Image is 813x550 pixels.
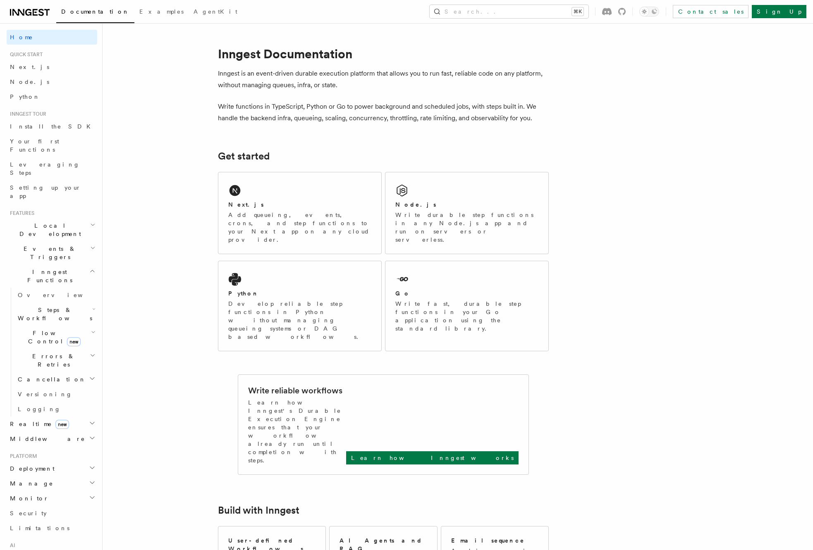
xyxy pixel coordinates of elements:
[7,180,97,203] a: Setting up your app
[752,5,806,18] a: Sign Up
[139,8,184,15] span: Examples
[134,2,189,22] a: Examples
[7,288,97,417] div: Inngest Functions
[7,268,89,284] span: Inngest Functions
[228,289,259,298] h2: Python
[10,184,81,199] span: Setting up your app
[385,172,549,254] a: Node.jsWrite durable step functions in any Node.js app and run on servers or serverless.
[7,461,97,476] button: Deployment
[218,150,270,162] a: Get started
[7,420,69,428] span: Realtime
[7,417,97,431] button: Realtimenew
[218,68,549,91] p: Inngest is an event-driven durable execution platform that allows you to run fast, reliable code ...
[7,30,97,45] a: Home
[7,264,97,288] button: Inngest Functions
[395,300,538,333] p: Write fast, durable step functions in your Go application using the standard library.
[7,89,97,104] a: Python
[430,5,588,18] button: Search...⌘K
[395,200,436,209] h2: Node.js
[7,494,49,502] span: Monitor
[248,398,346,464] p: Learn how Inngest's Durable Execution Engine ensures that your workflow already run until complet...
[451,536,525,545] h2: Email sequence
[218,101,549,124] p: Write functions in TypeScript, Python or Go to power background and scheduled jobs, with steps bu...
[189,2,242,22] a: AgentKit
[10,33,33,41] span: Home
[10,161,80,176] span: Leveraging Steps
[7,134,97,157] a: Your first Functions
[10,138,59,153] span: Your first Functions
[14,349,97,372] button: Errors & Retries
[228,200,264,209] h2: Next.js
[248,385,342,396] h2: Write reliable workflows
[7,241,97,264] button: Events & Triggers
[395,211,538,244] p: Write durable step functions in any Node.js app and run on servers or serverless.
[351,454,514,462] p: Learn how Inngest works
[7,111,46,117] span: Inngest tour
[14,352,90,369] span: Errors & Retries
[14,375,86,383] span: Cancellation
[14,326,97,349] button: Flow Controlnew
[673,5,748,18] a: Contact sales
[7,74,97,89] a: Node.js
[18,292,103,298] span: Overview
[10,123,96,130] span: Install the SDK
[218,46,549,61] h1: Inngest Documentation
[7,210,34,217] span: Features
[7,435,85,443] span: Middleware
[7,506,97,521] a: Security
[18,391,72,398] span: Versioning
[7,521,97,536] a: Limitations
[194,8,237,15] span: AgentKit
[639,7,659,17] button: Toggle dark mode
[10,79,49,85] span: Node.js
[228,300,371,341] p: Develop reliable step functions in Python without managing queueing systems or DAG based workflows.
[7,542,15,549] span: AI
[7,476,97,491] button: Manage
[67,337,81,346] span: new
[56,2,134,23] a: Documentation
[7,479,53,488] span: Manage
[7,221,90,238] span: Local Development
[218,172,382,254] a: Next.jsAdd queueing, events, crons, and step functions to your Next app on any cloud provider.
[10,93,40,100] span: Python
[572,7,583,16] kbd: ⌘K
[7,464,55,473] span: Deployment
[10,525,69,531] span: Limitations
[14,372,97,387] button: Cancellation
[55,420,69,429] span: new
[218,505,299,516] a: Build with Inngest
[14,288,97,302] a: Overview
[218,261,382,351] a: PythonDevelop reliable step functions in Python without managing queueing systems or DAG based wo...
[14,387,97,402] a: Versioning
[395,289,410,298] h2: Go
[7,51,43,58] span: Quick start
[385,261,549,351] a: GoWrite fast, durable step functions in your Go application using the standard library.
[14,302,97,326] button: Steps & Workflows
[61,8,129,15] span: Documentation
[10,510,47,517] span: Security
[10,64,49,70] span: Next.js
[7,453,37,460] span: Platform
[7,157,97,180] a: Leveraging Steps
[7,119,97,134] a: Install the SDK
[346,451,519,464] a: Learn how Inngest works
[14,306,92,322] span: Steps & Workflows
[7,491,97,506] button: Monitor
[14,329,91,345] span: Flow Control
[18,406,61,412] span: Logging
[14,402,97,417] a: Logging
[7,218,97,241] button: Local Development
[7,245,90,261] span: Events & Triggers
[7,60,97,74] a: Next.js
[7,431,97,446] button: Middleware
[228,211,371,244] p: Add queueing, events, crons, and step functions to your Next app on any cloud provider.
